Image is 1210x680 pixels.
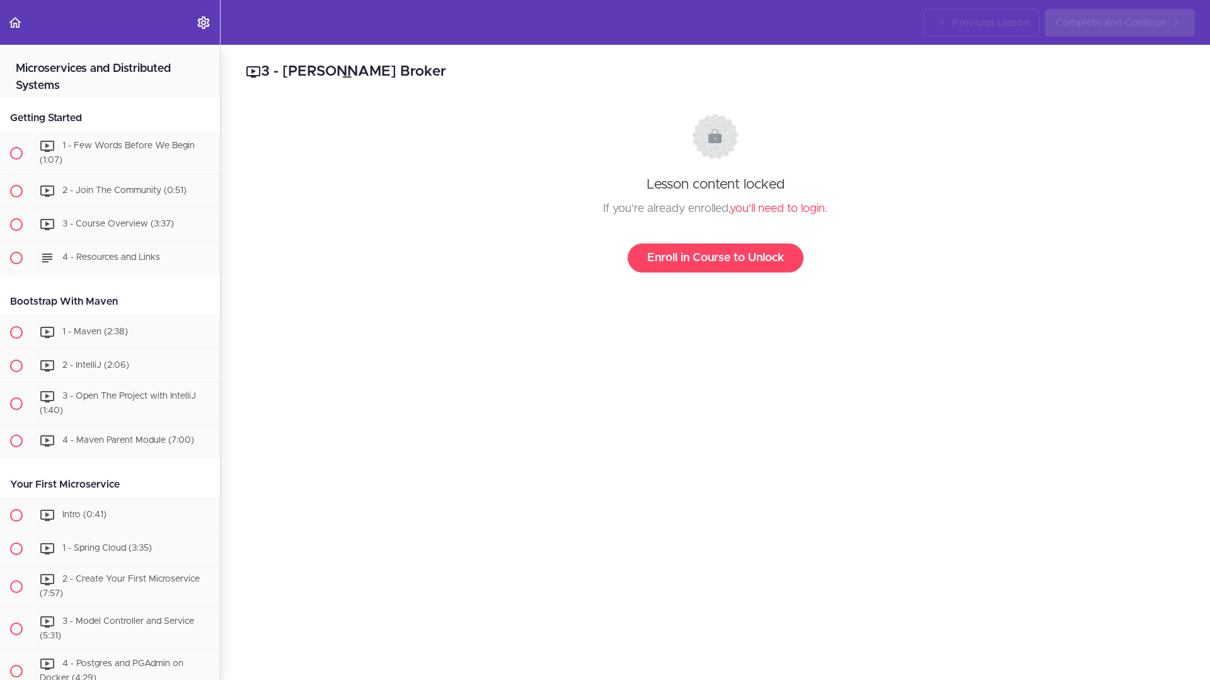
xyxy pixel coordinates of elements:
span: 2 - IntelliJ (2:06) [62,361,129,370]
span: Intro (0:41) [62,511,107,520]
span: Previous Lesson [952,15,1029,30]
div: If you're already enrolled, . [258,199,1173,218]
span: 2 - Create Your First Microservice (7:57) [40,575,200,599]
span: 3 - Model Controller and Service (5:31) [40,617,194,640]
span: 1 - Maven (2:38) [62,327,128,336]
svg: Back to course curriculum [8,15,23,30]
span: 4 - Resources and Links [62,253,160,262]
span: 1 - Few Words Before We Begin (1:07) [40,141,195,165]
span: 3 - Course Overview (3:37) [62,220,174,228]
div: Lesson content locked [258,114,1173,273]
span: 4 - Maven Parent Module (7:00) [62,437,194,445]
span: 2 - Join The Community (0:51) [62,186,187,195]
svg: Settings Menu [196,15,211,30]
a: Previous Lesson [924,9,1040,37]
a: Complete and Continue [1045,9,1195,37]
h2: 3 - [PERSON_NAME] Broker [246,61,1185,83]
span: 3 - Open The Project with IntelliJ (1:40) [40,392,196,415]
span: Complete and Continue [1056,15,1167,30]
span: 1 - Spring Cloud (3:35) [62,544,152,553]
a: Enroll in Course to Unlock [628,243,804,273]
a: you'll need to login [730,203,825,214]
